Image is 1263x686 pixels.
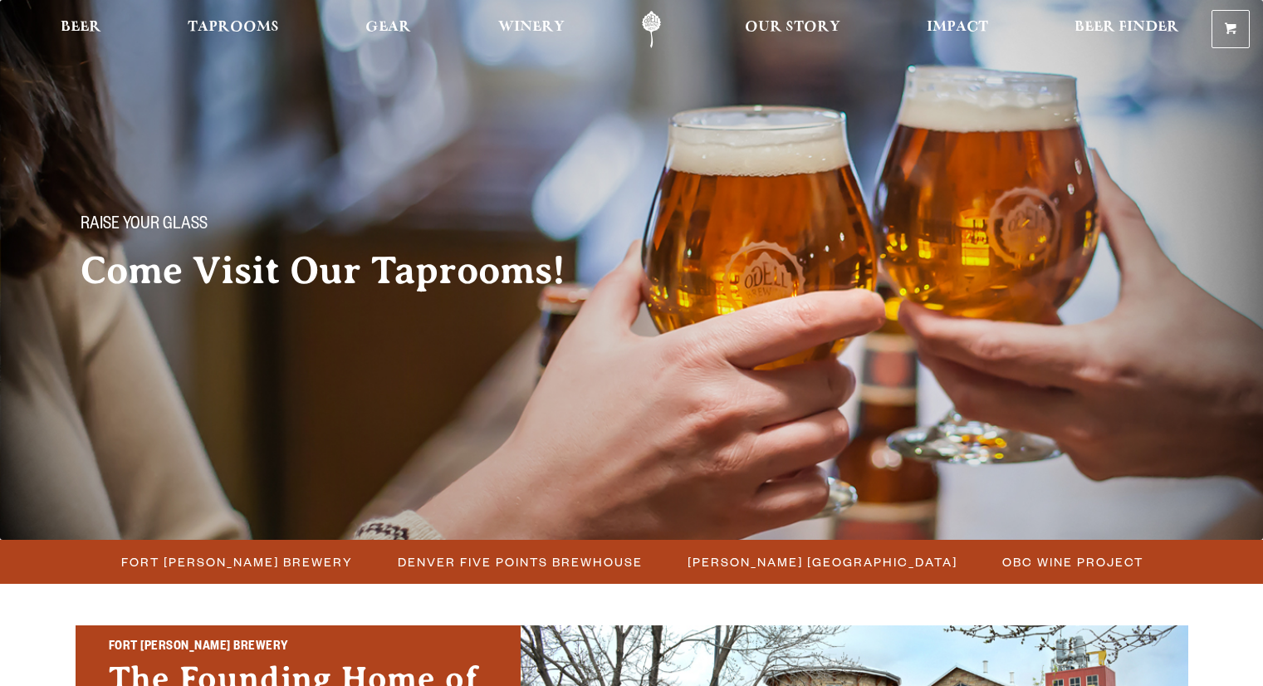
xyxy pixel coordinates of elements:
a: Taprooms [177,11,290,48]
span: Denver Five Points Brewhouse [398,550,643,574]
span: Beer [61,21,101,34]
span: Taprooms [188,21,279,34]
a: Impact [916,11,999,48]
a: Beer [50,11,112,48]
span: Winery [498,21,565,34]
span: OBC Wine Project [1002,550,1143,574]
a: Winery [487,11,575,48]
span: Fort [PERSON_NAME] Brewery [121,550,353,574]
a: OBC Wine Project [992,550,1152,574]
span: Our Story [745,21,840,34]
span: Gear [365,21,411,34]
h2: Fort [PERSON_NAME] Brewery [109,637,487,659]
span: [PERSON_NAME] [GEOGRAPHIC_DATA] [688,550,957,574]
a: Gear [355,11,422,48]
span: Beer Finder [1075,21,1179,34]
a: Fort [PERSON_NAME] Brewery [111,550,361,574]
a: Our Story [734,11,851,48]
h2: Come Visit Our Taprooms! [81,250,599,292]
a: Beer Finder [1064,11,1190,48]
a: Denver Five Points Brewhouse [388,550,651,574]
span: Raise your glass [81,215,208,237]
a: [PERSON_NAME] [GEOGRAPHIC_DATA] [678,550,966,574]
a: Odell Home [620,11,683,48]
span: Impact [927,21,988,34]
